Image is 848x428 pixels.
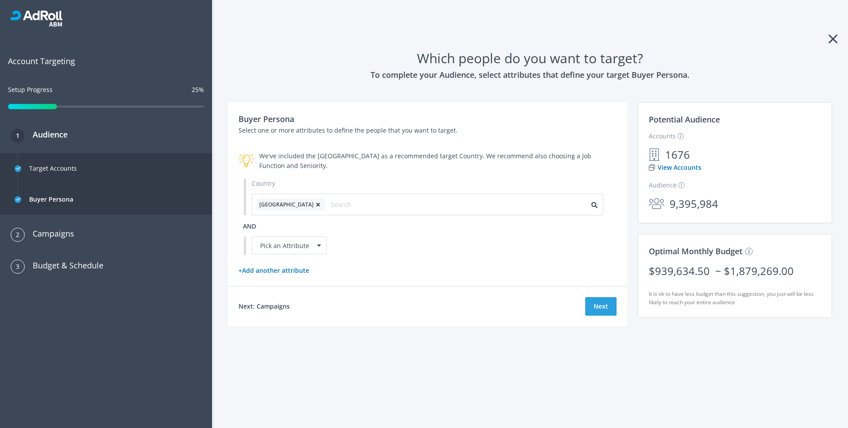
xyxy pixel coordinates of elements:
p: Select one or more attributes to define the people that you want to target. [238,126,617,135]
div: Pick an Attribute [252,237,327,254]
h3: Audience [25,128,68,141]
span: ~ [715,263,721,279]
span: Account Targeting [8,55,204,67]
h5: It is ok to have less budget than this suggestion, you just will be less likely to reach your ent... [649,290,821,307]
label: Country [252,179,275,188]
span: 3 [16,260,19,274]
h3: Buyer Persona [238,113,617,125]
div: 1,879,269.00 [730,263,794,279]
h3: Campaigns [25,227,74,240]
span: [GEOGRAPHIC_DATA] [259,199,314,211]
h3: To complete your Audience, select attributes that define your target Buyer Persona. [228,69,832,81]
h4: Next: Campaigns [238,302,290,311]
button: Next [585,297,617,316]
span: Optimal Monthly Budget [649,246,745,256]
div: We've included the [GEOGRAPHIC_DATA] as a recommended target Country. We recommend also choosing ... [259,151,617,171]
h1: Which people do you want to target? [228,48,832,69]
span: 1676 [660,146,695,163]
h3: Potential Audience [649,113,821,131]
div: Target Accounts [29,158,77,179]
h3: Budget & Schedule [25,259,103,271]
div: Buyer Persona [29,189,73,210]
label: Accounts [649,131,684,141]
div: Setup Progress [8,85,53,103]
input: Search [331,199,410,211]
span: and [243,222,256,230]
div: 939,634.50 [655,263,710,279]
div: 25% [192,85,204,95]
a: + Add another attribute [238,266,309,275]
div: RollWorks [11,11,201,27]
span: 9,395,984 [664,195,723,212]
a: View Accounts [649,163,701,172]
label: Audience [649,180,685,190]
span: 1 [16,129,19,143]
span: 2 [16,228,19,242]
div: $ [724,263,730,279]
div: $ [649,263,655,279]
